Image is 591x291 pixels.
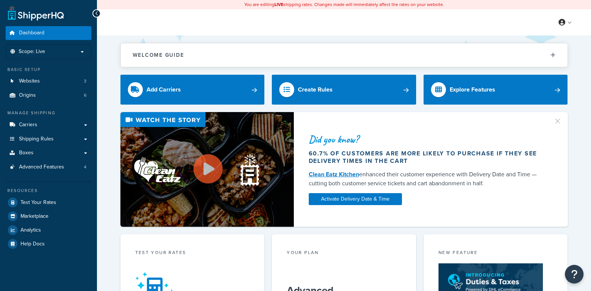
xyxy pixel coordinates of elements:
[309,170,359,179] a: Clean Eatz Kitchen
[19,122,37,128] span: Carriers
[6,26,91,40] a: Dashboard
[135,249,250,258] div: Test your rates
[19,150,34,156] span: Boxes
[19,136,54,142] span: Shipping Rules
[6,74,91,88] li: Websites
[309,150,544,165] div: 60.7% of customers are more likely to purchase if they see delivery times in the cart
[133,52,184,58] h2: Welcome Guide
[21,241,45,247] span: Help Docs
[424,75,568,105] a: Explore Features
[274,1,283,8] b: LIVE
[19,78,40,84] span: Websites
[21,227,41,233] span: Analytics
[19,49,45,55] span: Scope: Live
[121,43,568,67] button: Welcome Guide
[6,223,91,237] a: Analytics
[147,84,181,95] div: Add Carriers
[309,170,544,188] div: enhanced their customer experience with Delivery Date and Time — cutting both customer service ti...
[298,84,333,95] div: Create Rules
[6,160,91,174] a: Advanced Features4
[84,92,87,99] span: 6
[6,237,91,251] a: Help Docs
[438,249,553,258] div: New Feature
[6,66,91,73] div: Basic Setup
[6,188,91,194] div: Resources
[6,89,91,102] li: Origins
[21,213,48,220] span: Marketplace
[6,118,91,132] a: Carriers
[6,160,91,174] li: Advanced Features
[450,84,495,95] div: Explore Features
[19,92,36,99] span: Origins
[120,112,294,227] img: Video thumbnail
[19,30,44,36] span: Dashboard
[84,78,87,84] span: 3
[287,249,401,258] div: Your Plan
[309,193,402,205] a: Activate Delivery Date & Time
[565,265,584,284] button: Open Resource Center
[309,134,544,145] div: Did you know?
[6,132,91,146] a: Shipping Rules
[6,89,91,102] a: Origins6
[6,74,91,88] a: Websites3
[19,164,64,170] span: Advanced Features
[120,75,265,105] a: Add Carriers
[6,110,91,116] div: Manage Shipping
[21,199,56,206] span: Test Your Rates
[272,75,416,105] a: Create Rules
[6,196,91,209] a: Test Your Rates
[84,164,87,170] span: 4
[6,146,91,160] a: Boxes
[6,210,91,223] a: Marketplace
